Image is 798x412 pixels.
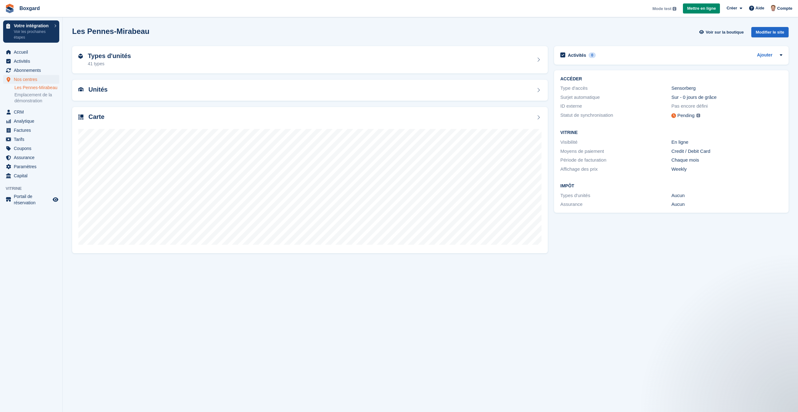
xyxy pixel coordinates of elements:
[560,77,782,82] h2: ACCÉDER
[751,27,789,37] div: Modifier le site
[560,112,671,120] div: Statut de synchronisation
[5,4,14,13] img: stora-icon-8386f47178a22dfd0bd8f6a31ec36ba5ce8667c1dd55bd0f319d3a0aa187defe.svg
[755,5,764,11] span: Aide
[14,48,51,56] span: Accueil
[14,57,51,66] span: Activités
[751,27,789,40] a: Modifier le site
[3,193,59,206] a: menu
[706,29,744,35] span: Voir sur la boutique
[671,94,782,101] div: Sur - 0 jours de grâce
[560,130,782,135] h2: Vitrine
[88,113,104,120] h2: Carte
[3,171,59,180] a: menu
[6,185,62,192] span: Vitrine
[14,75,51,84] span: Nos centres
[560,103,671,110] div: ID externe
[3,135,59,144] a: menu
[3,48,59,56] a: menu
[671,166,782,173] div: Weekly
[677,112,695,119] div: Pending
[14,108,51,116] span: CRM
[671,85,782,92] div: Sensorberg
[560,184,782,189] h2: Impôt
[757,52,772,59] a: Ajouter
[687,5,716,12] span: Mettre en ligne
[14,135,51,144] span: Tarifs
[560,139,671,146] div: Visibilité
[14,171,51,180] span: Capital
[72,80,548,101] a: Unités
[14,92,59,104] a: Emplacement de la démonstration
[673,7,676,11] img: icon-info-grey-7440780725fd019a000dd9b08b2336e03edf1995a4989e88bcd33f0948082b44.svg
[560,201,671,208] div: Assurance
[560,85,671,92] div: Type d'accès
[3,66,59,75] a: menu
[3,144,59,153] a: menu
[560,148,671,155] div: Moyens de paiement
[3,126,59,135] a: menu
[777,5,792,12] span: Compte
[696,114,700,117] img: icon-info-grey-7440780725fd019a000dd9b08b2336e03edf1995a4989e88bcd33f0948082b44.svg
[72,107,548,254] a: Carte
[560,192,671,199] div: Types d'unités
[14,24,51,28] p: Votre intégration
[699,27,746,37] a: Voir sur la boutique
[14,29,51,40] p: Voir les prochaines étapes
[671,201,782,208] div: Aucun
[14,193,51,206] span: Portail de réservation
[3,75,59,84] a: menu
[72,27,150,35] h2: Les Pennes-Mirabeau
[568,52,586,58] h2: Activités
[3,57,59,66] a: menu
[683,3,720,14] a: Mettre en ligne
[589,52,596,58] div: 0
[78,54,83,59] img: unit-type-icn-2b2737a686de81e16bb02015468b77c625bbabd49415b5ef34ead5e3b44a266d.svg
[14,85,59,91] a: Les Pennes-Mirabeau
[78,87,83,92] img: unit-icn-7be61d7bf1b0ce9d3e12c5938cc71ed9869f7b940bace4675aadf7bd6d80202e.svg
[14,144,51,153] span: Coupons
[671,139,782,146] div: En ligne
[671,157,782,164] div: Chaque mois
[560,157,671,164] div: Période de facturation
[88,52,131,60] h2: Types d'unités
[3,162,59,171] a: menu
[727,5,737,11] span: Créer
[14,162,51,171] span: Paramètres
[671,103,782,110] div: Pas encore défini
[3,108,59,116] a: menu
[14,126,51,135] span: Factures
[14,117,51,126] span: Analytique
[3,20,59,43] a: Votre intégration Voir les prochaines étapes
[560,166,671,173] div: Affichage des prix
[78,115,83,120] img: map-icn-33ee37083ee616e46c38cad1a60f524a97daa1e2b2c8c0bc3eb3415660979fc1.svg
[770,5,776,11] img: Alban Mackay
[560,94,671,101] div: Surjet automatique
[671,192,782,199] div: Aucun
[14,153,51,162] span: Assurance
[52,196,59,203] a: Boutique d'aperçu
[17,3,42,13] a: Boxgard
[72,46,548,74] a: Types d'unités 41 types
[14,66,51,75] span: Abonnements
[3,153,59,162] a: menu
[88,61,131,67] div: 41 types
[88,86,108,93] h2: Unités
[671,148,782,155] div: Credit / Debit Card
[3,117,59,126] a: menu
[653,6,672,12] span: Mode test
